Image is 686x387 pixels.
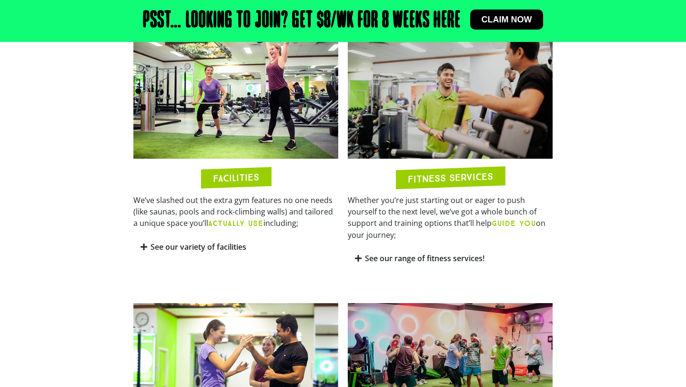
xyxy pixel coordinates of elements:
[133,194,338,229] p: We’ve slashed out the extra gym features no one needs (like saunas, pools and rock-climbing walls...
[213,172,259,183] h2: FACILITIES
[151,242,246,252] a: See our variety of facilities
[492,219,536,228] b: GUIDE YOU
[348,247,553,270] div: See our range of fitness services!
[348,194,553,241] p: Whether you’re just starting out or eager to push yourself to the next level, we’ve got a whole b...
[408,171,493,183] h2: FITNESS SERVICES
[365,253,484,264] a: See our range of fitness services!
[143,10,461,32] h2: Psst… Looking to join? Get $8/wk for 8 weeks here
[208,219,263,228] b: ACTUALLY USE
[133,236,338,258] div: See our variety of facilities
[470,10,544,30] a: Claim now
[482,15,532,24] span: Claim now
